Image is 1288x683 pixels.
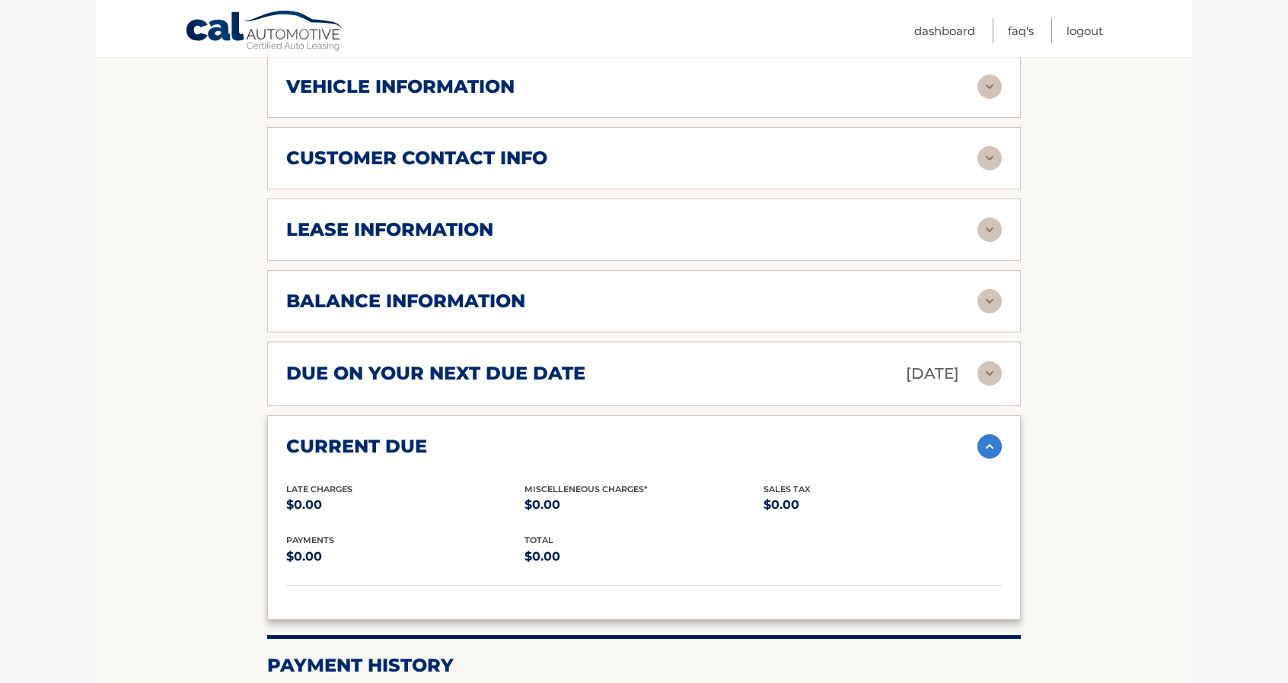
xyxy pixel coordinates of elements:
[977,218,1002,242] img: accordion-rest.svg
[286,147,547,170] h2: customer contact info
[977,75,1002,99] img: accordion-rest.svg
[286,362,585,385] h2: due on your next due date
[1066,18,1103,43] a: Logout
[977,361,1002,386] img: accordion-rest.svg
[286,494,524,516] p: $0.00
[524,535,553,545] span: total
[906,361,959,387] p: [DATE]
[524,484,648,494] span: Miscelleneous Charges*
[524,494,763,516] p: $0.00
[914,18,975,43] a: Dashboard
[267,654,1021,677] h2: Payment History
[764,494,1002,516] p: $0.00
[286,435,427,458] h2: current due
[286,218,493,241] h2: lease information
[977,289,1002,313] img: accordion-rest.svg
[286,546,524,567] p: $0.00
[286,290,525,313] h2: balance information
[286,75,515,98] h2: vehicle information
[764,484,811,494] span: Sales Tax
[286,484,352,494] span: Late Charges
[524,546,763,567] p: $0.00
[1008,18,1034,43] a: FAQ's
[286,535,334,545] span: payments
[977,434,1002,459] img: accordion-active.svg
[977,146,1002,170] img: accordion-rest.svg
[185,10,345,54] a: Cal Automotive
